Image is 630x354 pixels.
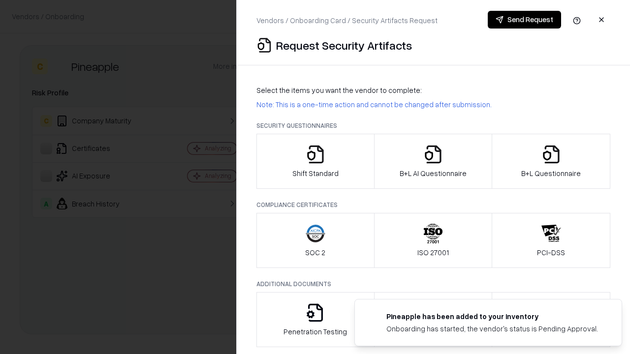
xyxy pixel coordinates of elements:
p: Note: This is a one-time action and cannot be changed after submission. [256,99,610,110]
button: Data Processing Agreement [492,292,610,347]
p: Select the items you want the vendor to complete: [256,85,610,95]
button: Shift Standard [256,134,375,189]
p: Compliance Certificates [256,201,610,209]
div: Onboarding has started, the vendor's status is Pending Approval. [386,324,598,334]
button: Privacy Policy [374,292,493,347]
div: Pineapple has been added to your inventory [386,311,598,322]
p: Security Questionnaires [256,121,610,130]
p: PCI-DSS [537,247,565,258]
p: SOC 2 [305,247,325,258]
p: B+L AI Questionnaire [400,168,467,178]
button: B+L AI Questionnaire [374,134,493,189]
p: Penetration Testing [283,326,347,337]
button: Send Request [488,11,561,29]
p: Request Security Artifacts [276,37,412,53]
button: ISO 27001 [374,213,493,268]
button: PCI-DSS [492,213,610,268]
p: B+L Questionnaire [521,168,581,178]
img: pineappleenergy.com [367,311,378,323]
p: Additional Documents [256,280,610,288]
p: Vendors / Onboarding Card / Security Artifacts Request [256,15,438,26]
p: Shift Standard [292,168,339,178]
button: SOC 2 [256,213,375,268]
button: Penetration Testing [256,292,375,347]
button: B+L Questionnaire [492,134,610,189]
p: ISO 27001 [417,247,449,258]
